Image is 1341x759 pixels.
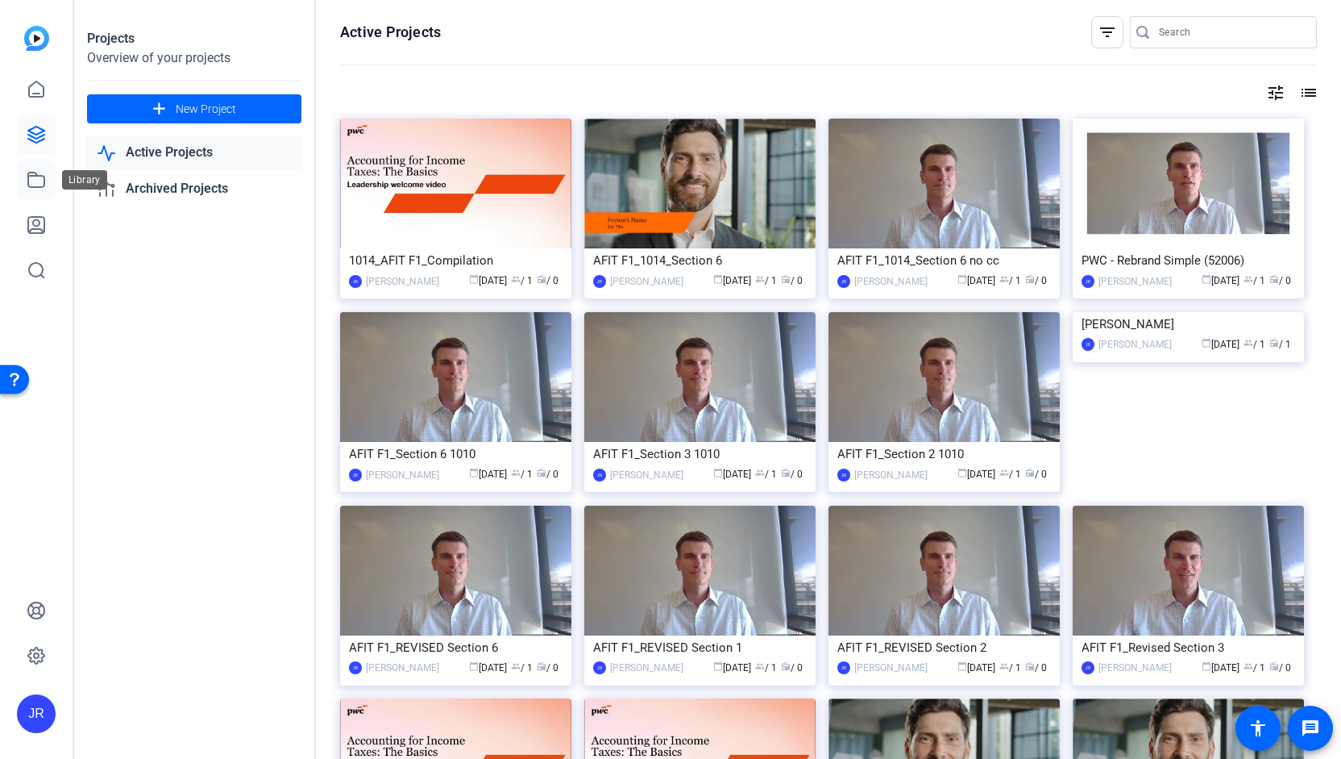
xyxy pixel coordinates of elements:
span: calendar_today [1202,338,1211,348]
div: AFIT F1_1014_Section 6 [593,248,807,273]
span: calendar_today [957,468,967,478]
span: group [999,468,1009,478]
div: JR [593,275,606,288]
span: / 0 [781,469,803,480]
div: JR [17,694,56,733]
span: group [511,274,521,284]
span: / 0 [537,662,558,674]
span: / 0 [1025,469,1047,480]
span: / 0 [537,469,558,480]
div: [PERSON_NAME] [1098,660,1172,676]
input: Search [1159,23,1304,42]
div: JR [837,469,850,482]
span: group [999,274,1009,284]
mat-icon: accessibility [1248,719,1268,738]
div: [PERSON_NAME] [610,273,683,290]
span: / 1 [1243,339,1265,350]
a: Archived Projects [87,173,301,206]
span: calendar_today [469,468,479,478]
span: radio [537,274,546,284]
span: group [511,661,521,671]
span: / 0 [781,275,803,286]
span: [DATE] [713,469,751,480]
span: group [1243,338,1253,348]
span: [DATE] [469,469,507,480]
span: group [511,468,521,478]
div: AFIT F1_REVISED Section 2 [837,636,1051,660]
span: / 1 [511,275,533,286]
mat-icon: filter_list [1098,23,1117,42]
span: calendar_today [469,661,479,671]
span: radio [537,661,546,671]
div: Overview of your projects [87,48,301,68]
a: Active Projects [87,136,301,169]
span: [DATE] [713,662,751,674]
span: group [1243,661,1253,671]
button: New Project [87,94,301,123]
div: JR [837,275,850,288]
div: [PERSON_NAME] [854,273,928,290]
span: radio [781,468,791,478]
div: [PERSON_NAME] [366,273,439,290]
span: calendar_today [1202,661,1211,671]
div: JR [1082,275,1094,288]
div: [PERSON_NAME] [610,467,683,483]
div: [PERSON_NAME] [1082,312,1295,336]
img: blue-gradient.svg [24,26,49,51]
span: calendar_today [713,274,723,284]
span: / 0 [1025,275,1047,286]
div: AFIT F1_Revised Section 3 [1082,636,1295,660]
span: / 1 [511,662,533,674]
div: [PERSON_NAME] [610,660,683,676]
span: / 1 [1243,275,1265,286]
span: group [755,661,765,671]
div: Projects [87,29,301,48]
mat-icon: tune [1266,83,1285,102]
div: AFIT F1_Section 2 1010 [837,442,1051,466]
span: radio [1269,274,1279,284]
span: calendar_today [957,661,967,671]
mat-icon: add [149,99,169,119]
span: / 0 [1269,662,1291,674]
span: calendar_today [713,661,723,671]
span: group [1243,274,1253,284]
div: 1014_AFIT F1_Compilation [349,248,563,273]
div: [PERSON_NAME] [366,467,439,483]
span: / 1 [755,275,777,286]
span: [DATE] [1202,339,1239,350]
div: Library [62,170,107,190]
div: JR [837,661,850,674]
div: JR [349,661,362,674]
span: [DATE] [469,662,507,674]
span: radio [781,274,791,284]
span: radio [1269,661,1279,671]
span: / 0 [1269,275,1291,286]
span: / 1 [511,469,533,480]
span: calendar_today [957,274,967,284]
span: / 0 [1025,662,1047,674]
span: radio [1025,468,1035,478]
div: AFIT F1_1014_Section 6 no cc [837,248,1051,273]
div: JR [593,661,606,674]
span: / 0 [781,662,803,674]
span: group [755,468,765,478]
div: [PERSON_NAME] [366,660,439,676]
span: / 1 [999,662,1021,674]
span: / 1 [755,662,777,674]
span: calendar_today [713,468,723,478]
div: [PERSON_NAME] [1098,336,1172,352]
span: / 1 [999,275,1021,286]
mat-icon: list [1297,83,1317,102]
span: [DATE] [957,469,995,480]
div: AFIT F1_REVISED Section 1 [593,636,807,660]
span: radio [1025,274,1035,284]
div: [PERSON_NAME] [1098,273,1172,290]
span: [DATE] [713,275,751,286]
span: [DATE] [1202,275,1239,286]
span: radio [781,661,791,671]
span: [DATE] [957,275,995,286]
div: JR [1082,338,1094,351]
div: JR [349,275,362,288]
div: JR [1082,661,1094,674]
span: / 1 [1269,339,1291,350]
